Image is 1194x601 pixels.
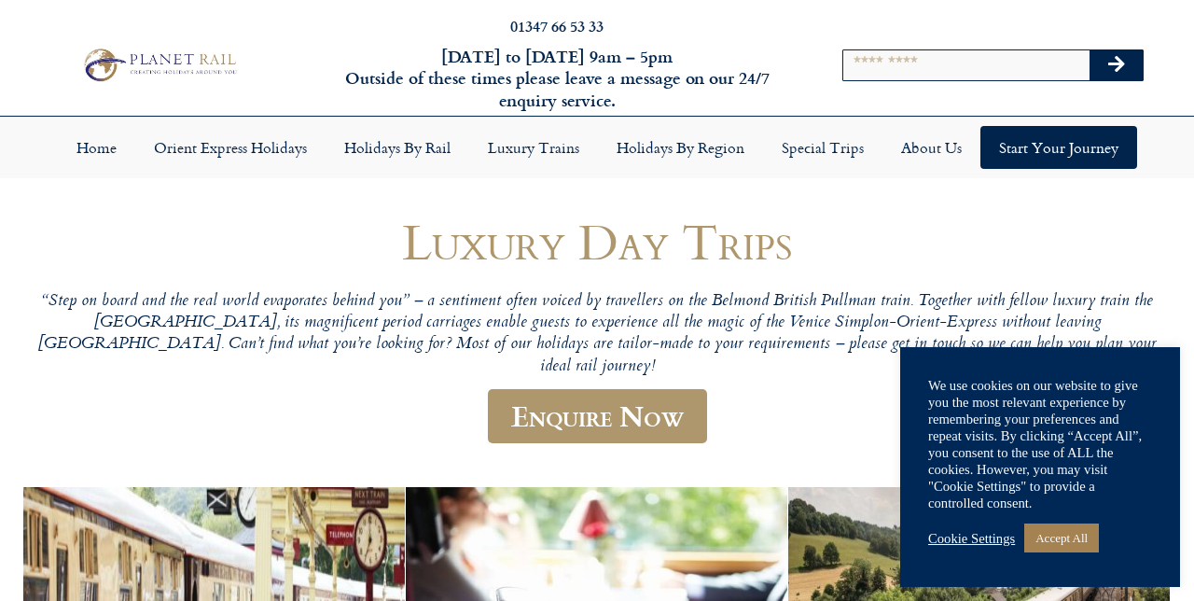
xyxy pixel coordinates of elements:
[77,45,240,85] img: Planet Rail Train Holidays Logo
[1024,524,1099,552] a: Accept All
[37,214,1157,269] h1: Luxury Day Trips
[469,126,598,169] a: Luxury Trains
[763,126,882,169] a: Special Trips
[928,377,1152,511] div: We use cookies on our website to give you the most relevant experience by remembering your prefer...
[135,126,326,169] a: Orient Express Holidays
[1090,50,1144,80] button: Search
[9,126,1185,169] nav: Menu
[323,46,791,111] h6: [DATE] to [DATE] 9am – 5pm Outside of these times please leave a message on our 24/7 enquiry serv...
[58,126,135,169] a: Home
[326,126,469,169] a: Holidays by Rail
[37,291,1157,378] p: “Step on board and the real world evaporates behind you” – a sentiment often voiced by travellers...
[882,126,980,169] a: About Us
[488,389,707,444] a: Enquire Now
[598,126,763,169] a: Holidays by Region
[980,126,1137,169] a: Start your Journey
[510,15,604,36] a: 01347 66 53 33
[928,530,1015,547] a: Cookie Settings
